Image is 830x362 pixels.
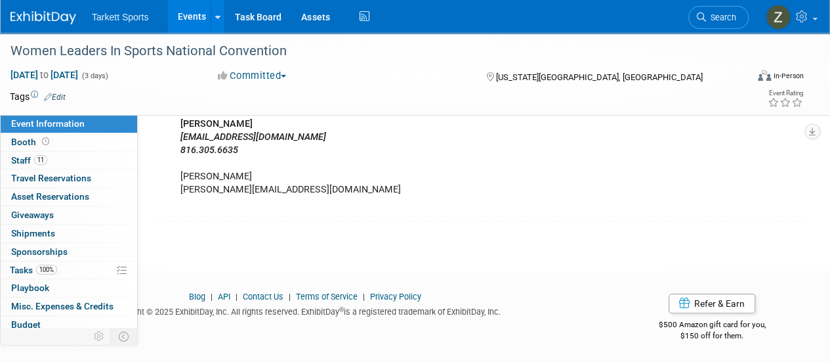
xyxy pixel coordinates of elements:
span: Event Information [11,118,85,129]
span: Playbook [11,283,49,293]
span: Search [706,12,736,22]
a: Asset Reservations [1,188,137,206]
span: Tarkett Sports [92,12,148,22]
td: Personalize Event Tab Strip [88,328,111,345]
span: | [232,292,241,302]
a: Terms of Service [296,292,358,302]
div: Copyright © 2025 ExhibitDay, Inc. All rights reserved. ExhibitDay is a registered trademark of Ex... [10,303,600,318]
span: | [207,292,216,302]
div: Event Rating [768,90,803,97]
div: Women Leaders In Sports National Convention [6,39,736,63]
span: 100% [36,265,57,275]
span: Misc. Expenses & Credits [11,301,114,311]
a: Giveaways [1,206,137,224]
span: Budget [11,319,41,330]
span: 11 [34,155,47,165]
span: to [38,70,51,80]
a: Misc. Expenses & Credits [1,298,137,315]
span: | [360,292,368,302]
span: (3 days) [81,72,108,80]
a: Event Information [1,115,137,133]
a: Shipments [1,225,137,242]
a: Budget [1,316,137,334]
div: In-Person [773,71,804,81]
span: Booth [11,137,52,147]
a: Tasks100% [1,261,137,279]
img: ExhibitDay [10,11,76,24]
img: Format-Inperson.png [758,70,771,81]
span: [DATE] [DATE] [10,69,79,81]
span: Tasks [10,265,57,275]
div: [PERSON_NAME] [PERSON_NAME][EMAIL_ADDRESS][DOMAIN_NAME] [171,58,676,217]
a: Playbook [1,279,137,297]
img: Zak Sigler [766,5,791,30]
a: Travel Reservations [1,170,137,187]
span: Staff [11,155,47,166]
div: $500 Amazon gift card for you, [620,311,804,341]
a: Booth [1,133,137,151]
span: [US_STATE][GEOGRAPHIC_DATA], [GEOGRAPHIC_DATA] [495,72,702,82]
span: Asset Reservations [11,191,89,202]
i: [EMAIL_ADDRESS][DOMAIN_NAME] [180,131,326,143]
a: Edit [44,93,66,102]
a: Staff11 [1,152,137,170]
span: Travel Reservations [11,173,91,183]
button: Committed [213,69,291,83]
td: Tags [10,90,66,103]
a: Refer & Earn [669,294,755,313]
span: Shipments [11,228,55,238]
span: | [285,292,294,302]
a: API [218,292,230,302]
a: Contact Us [243,292,283,302]
span: Giveaways [11,210,54,220]
a: Privacy Policy [370,292,421,302]
span: Sponsorships [11,246,68,257]
span: Booth not reserved yet [39,137,52,147]
sup: ® [339,306,344,313]
b: [PERSON_NAME] [180,118,253,129]
td: Toggle Event Tabs [111,328,138,345]
div: Event Format [688,68,804,88]
a: Search [688,6,749,29]
a: Sponsorships [1,243,137,261]
a: Blog [189,292,205,302]
div: $150 off for them. [620,330,804,342]
i: 816.305.6635 [180,145,238,156]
